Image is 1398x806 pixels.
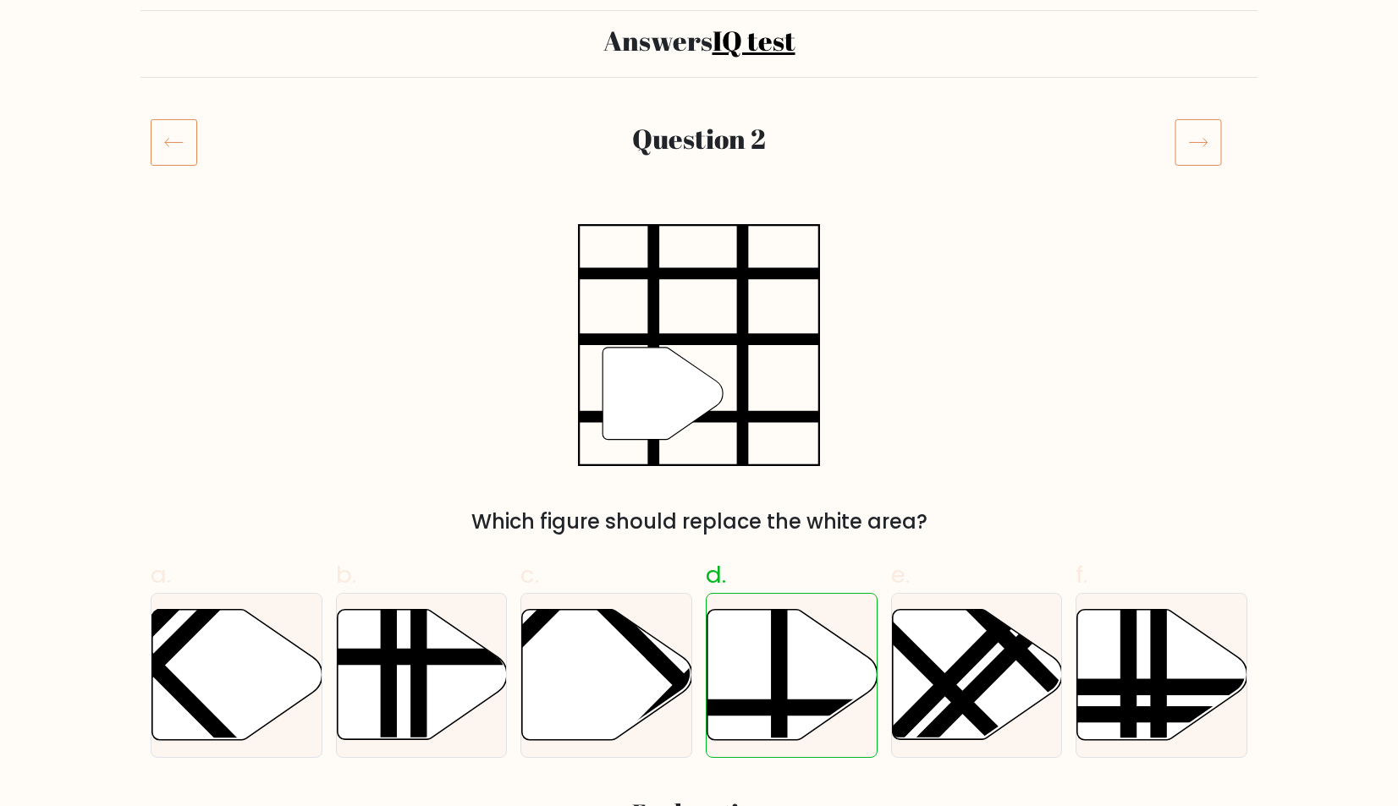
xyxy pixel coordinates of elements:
[244,123,1154,155] h2: Question 2
[603,348,723,440] g: "
[520,558,539,591] span: c.
[151,25,1247,57] h2: Answers
[891,558,910,591] span: e.
[706,558,726,591] span: d.
[151,558,171,591] span: a.
[713,22,795,58] a: IQ test
[336,558,356,591] span: b.
[1076,558,1087,591] span: f.
[161,507,1237,537] div: Which figure should replace the white area?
